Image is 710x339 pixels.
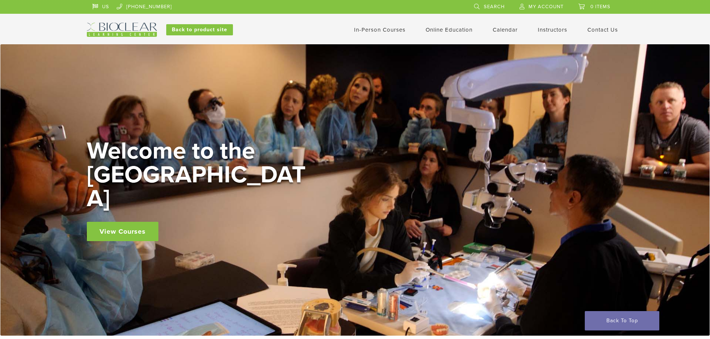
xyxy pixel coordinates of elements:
[87,23,157,37] img: Bioclear
[87,139,310,211] h2: Welcome to the [GEOGRAPHIC_DATA]
[585,311,659,330] a: Back To Top
[87,222,158,241] a: View Courses
[484,4,505,10] span: Search
[426,26,473,33] a: Online Education
[590,4,610,10] span: 0 items
[528,4,564,10] span: My Account
[538,26,567,33] a: Instructors
[587,26,618,33] a: Contact Us
[166,24,233,35] a: Back to product site
[493,26,518,33] a: Calendar
[354,26,406,33] a: In-Person Courses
